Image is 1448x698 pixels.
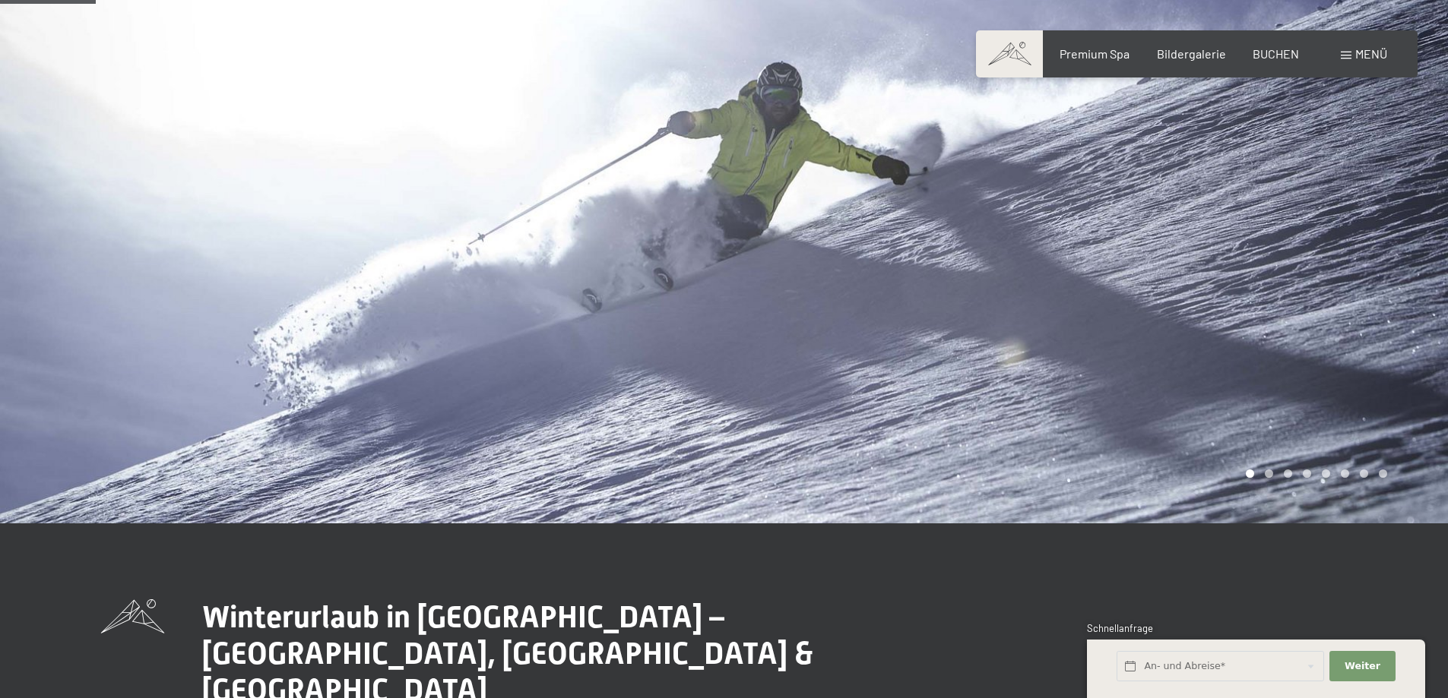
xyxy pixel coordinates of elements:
div: Carousel Page 3 [1284,469,1292,478]
div: Carousel Page 8 [1379,469,1387,478]
div: Carousel Pagination [1240,469,1387,478]
div: Carousel Page 1 (Current Slide) [1246,469,1254,478]
a: BUCHEN [1253,46,1299,61]
button: Weiter [1329,651,1395,682]
a: Premium Spa [1060,46,1130,61]
div: Carousel Page 5 [1322,469,1330,478]
div: Carousel Page 2 [1265,469,1273,478]
span: Menü [1355,46,1387,61]
a: Bildergalerie [1157,46,1226,61]
div: Carousel Page 6 [1341,469,1349,478]
div: Carousel Page 7 [1360,469,1368,478]
div: Carousel Page 4 [1303,469,1311,478]
span: Weiter [1345,659,1380,673]
span: Schnellanfrage [1087,622,1153,634]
